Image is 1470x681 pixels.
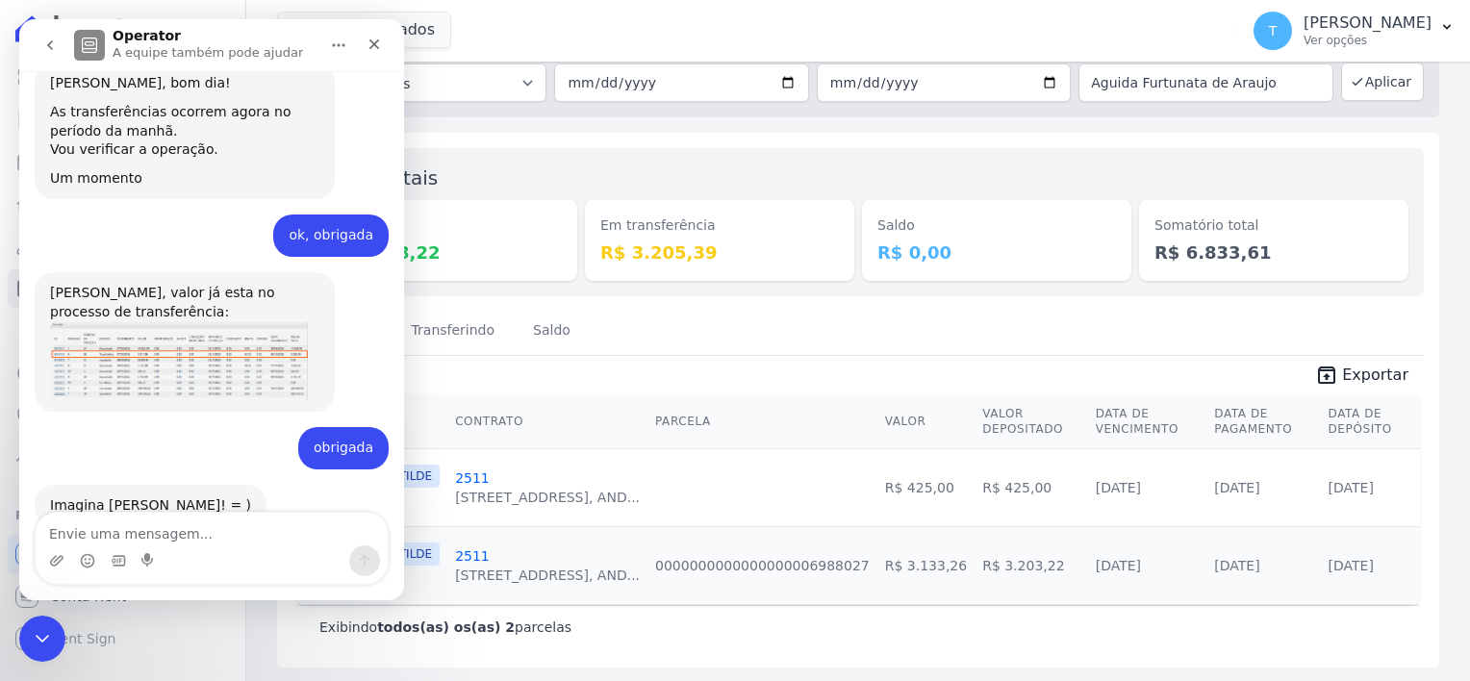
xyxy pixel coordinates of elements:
span: T [1269,24,1278,38]
button: Start recording [122,534,138,549]
a: Minha Carteira [8,269,238,308]
div: As transferências ocorrem agora no período da manhã. [31,84,300,121]
button: T [PERSON_NAME] Ver opções [1238,4,1470,58]
td: R$ 425,00 [877,448,975,526]
span: Exportar [1342,364,1408,387]
a: Visão Geral [8,58,238,96]
div: [PERSON_NAME], valor já esta no processo de transferência: [31,265,300,302]
a: Conta Hent [8,577,238,616]
a: [DATE] [1214,480,1259,495]
th: Contrato [447,394,647,449]
div: Imagina [PERSON_NAME]! = )Adriane • Há 1hAdd reaction [15,466,247,508]
a: [DATE] [1329,558,1374,573]
div: Imagina [PERSON_NAME]! = ) [31,477,232,496]
div: [PERSON_NAME], bom dia!As transferências ocorrem agora no período da manhã.Vou verificar a operaç... [15,43,316,180]
dt: Depositado [323,215,562,236]
iframe: Intercom live chat [19,616,65,662]
div: Fechar [338,8,372,42]
div: Adriane diz… [15,43,369,195]
p: [PERSON_NAME] [1304,13,1432,33]
th: Valor [877,394,975,449]
th: Parcela [647,394,877,449]
td: R$ 3.203,22 [975,526,1088,604]
td: R$ 425,00 [975,448,1088,526]
button: Upload do anexo [30,534,45,549]
div: Thayna diz… [15,195,369,253]
div: Adriane diz… [15,466,369,550]
a: Crédito [8,354,238,392]
a: 2511 [455,470,490,486]
dd: R$ 3.628,22 [323,240,562,265]
a: Parcelas [8,142,238,181]
a: Negativação [8,396,238,435]
dd: R$ 0,00 [877,240,1116,265]
a: unarchive Exportar [1300,364,1424,391]
p: A equipe também pode ajudar [93,24,284,43]
a: [DATE] [1096,558,1141,573]
a: Saldo [529,307,574,357]
dd: R$ 6.833,61 [1154,240,1393,265]
a: [DATE] [1096,480,1141,495]
b: todos(as) os(as) 2 [377,619,515,635]
p: Exibindo parcelas [319,618,571,637]
p: Ver opções [1304,33,1432,48]
a: Recebíveis [8,535,238,573]
button: Enviar uma mensagem [330,526,361,557]
dd: R$ 3.205,39 [600,240,839,265]
a: Lotes [8,185,238,223]
div: Thayna diz… [15,408,369,466]
button: Aplicar [1341,63,1424,101]
dt: Em transferência [600,215,839,236]
dt: Somatório total [1154,215,1393,236]
a: Transferindo [408,307,499,357]
th: Data de Depósito [1321,394,1420,449]
a: Contratos [8,100,238,139]
div: Adriane diz… [15,253,369,408]
button: Início [301,8,338,44]
div: Vou verificar a operação. [31,121,300,140]
a: [DATE] [1329,480,1374,495]
a: Clientes [8,227,238,265]
th: Data de Pagamento [1206,394,1320,449]
iframe: Intercom live chat [19,19,404,600]
div: Um momento [31,150,300,169]
th: Data de Vencimento [1088,394,1207,449]
dt: Saldo [877,215,1116,236]
div: obrigada [294,419,354,439]
div: [STREET_ADDRESS], AND... [455,566,640,585]
th: Valor Depositado [975,394,1088,449]
a: Troca de Arquivos [8,439,238,477]
button: Selecionador de Emoji [61,534,76,549]
div: Plataformas [15,504,230,527]
div: [PERSON_NAME], bom dia! [31,55,300,74]
div: ok, obrigada [254,195,369,238]
textarea: Envie uma mensagem... [16,493,368,526]
div: ok, obrigada [269,207,354,226]
div: [PERSON_NAME], valor já esta no processo de transferência:Add reaction [15,253,316,392]
a: Transferências [8,312,238,350]
a: 2511 [455,548,490,564]
i: unarchive [1315,364,1338,387]
button: 8 selecionados [277,12,451,48]
a: 0000000000000000006988027 [655,558,870,573]
a: [DATE] [1214,558,1259,573]
td: R$ 3.133,26 [877,526,975,604]
button: Selecionador de GIF [91,534,107,549]
div: [STREET_ADDRESS], AND... [455,488,640,507]
div: obrigada [279,408,369,450]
